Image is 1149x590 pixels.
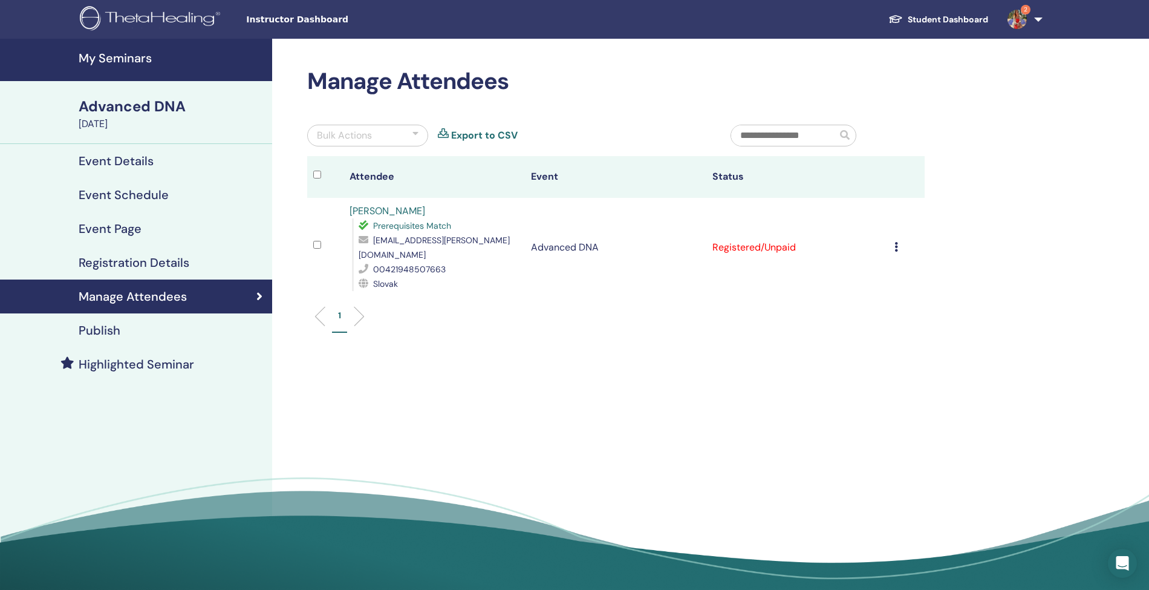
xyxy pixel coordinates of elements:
[79,154,154,168] h4: Event Details
[373,278,398,289] span: Slovak
[706,156,888,198] th: Status
[307,68,925,96] h2: Manage Attendees
[79,323,120,338] h4: Publish
[525,156,706,198] th: Event
[1108,549,1137,578] div: Open Intercom Messenger
[373,264,446,275] span: 00421948507663
[879,8,998,31] a: Student Dashboard
[246,13,428,26] span: Instructor Dashboard
[451,128,518,143] a: Export to CSV
[79,255,189,270] h4: Registration Details
[373,220,451,231] span: Prerequisites Match
[1007,10,1027,29] img: default.jpg
[79,357,194,372] h4: Highlighted Seminar
[317,128,372,143] div: Bulk Actions
[525,198,706,297] td: Advanced DNA
[79,96,265,117] div: Advanced DNA
[888,14,903,24] img: graduation-cap-white.svg
[79,289,187,304] h4: Manage Attendees
[79,51,265,65] h4: My Seminars
[338,309,341,322] p: 1
[79,188,169,202] h4: Event Schedule
[1021,5,1030,15] span: 2
[343,156,525,198] th: Attendee
[359,235,510,260] span: [EMAIL_ADDRESS][PERSON_NAME][DOMAIN_NAME]
[350,205,425,217] a: [PERSON_NAME]
[79,117,265,131] div: [DATE]
[79,221,142,236] h4: Event Page
[80,6,224,33] img: logo.png
[71,96,272,131] a: Advanced DNA[DATE]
